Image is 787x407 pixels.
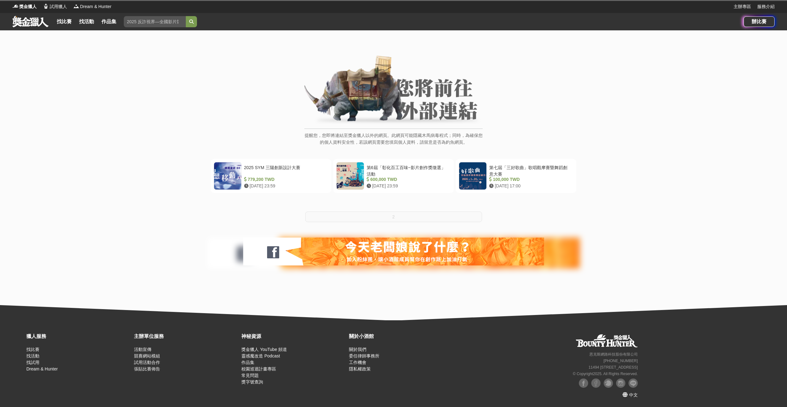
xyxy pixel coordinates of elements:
[349,353,379,358] a: 委任律師事務所
[134,360,160,365] a: 試用活動合作
[456,159,576,193] a: 第七屆「三好歌曲」歌唱觀摩賽暨舞蹈創意大賽 100,000 TWD [DATE] 17:00
[244,176,326,183] div: 779,200 TWD
[134,366,160,371] a: 張貼比賽佈告
[26,353,39,358] a: 找活動
[349,347,366,352] a: 關於我們
[12,3,37,10] a: Logo獎金獵人
[134,347,151,352] a: 活動宣傳
[241,379,263,384] a: 獎字號查詢
[73,3,79,9] img: Logo
[367,176,448,183] div: 600,000 TWD
[304,132,483,152] p: 提醒您，您即將連結至獎金獵人以外的網頁。此網頁可能隱藏木馬病毒程式；同時，為確保您的個人資料安全性，若該網頁需要您填寫個人資料，請留意是否為釣魚網頁。
[243,238,544,265] img: 127fc932-0e2d-47dc-a7d9-3a4a18f96856.jpg
[77,17,96,26] a: 找活動
[241,360,254,365] a: 作品集
[616,379,625,388] img: Instagram
[241,353,280,358] a: 靈感魔改造 Podcast
[744,16,775,27] a: 辦比賽
[304,55,483,125] img: External Link Banner
[349,366,371,371] a: 隱私權政策
[241,373,259,378] a: 常見問題
[134,353,160,358] a: 競賽網站模組
[591,379,601,388] img: Facebook
[73,3,111,10] a: LogoDream & Hunter
[489,176,571,183] div: 100,000 TWD
[244,183,326,189] div: [DATE] 23:59
[244,164,326,176] div: 2025 SYM 三陽創新設計大賽
[124,16,186,27] input: 2025 反詐視界—全國影片競賽
[734,3,751,10] a: 主辦專區
[241,366,276,371] a: 校園巡迴計畫專區
[26,360,39,365] a: 找試用
[305,212,482,222] button: 2
[349,333,454,340] div: 關於小酒館
[349,360,366,365] a: 工作機會
[80,3,111,10] span: Dream & Hunter
[19,3,37,10] span: 獎金獵人
[211,159,331,193] a: 2025 SYM 三陽創新設計大賽 779,200 TWD [DATE] 23:59
[367,183,448,189] div: [DATE] 23:59
[241,333,346,340] div: 神秘資源
[629,392,638,397] span: 中文
[54,17,74,26] a: 找比賽
[489,164,571,176] div: 第七屆「三好歌曲」歌唱觀摩賽暨舞蹈創意大賽
[604,359,638,363] small: [PHONE_NUMBER]
[489,183,571,189] div: [DATE] 17:00
[589,352,638,357] small: 恩克斯網路科技股份有限公司
[43,3,49,9] img: Logo
[26,347,39,352] a: 找比賽
[367,164,448,176] div: 第6屆「彰化百工百味~影片創作獎徵選」活動
[43,3,67,10] a: Logo試用獵人
[333,159,454,193] a: 第6屆「彰化百工百味~影片創作獎徵選」活動 600,000 TWD [DATE] 23:59
[241,347,287,352] a: 獎金獵人 YouTube 頻道
[757,3,775,10] a: 服務介紹
[12,3,19,9] img: Logo
[579,379,588,388] img: Facebook
[588,365,638,370] small: 11494 [STREET_ADDRESS]
[604,379,613,388] img: Plurk
[26,366,58,371] a: Dream & Hunter
[628,379,638,388] img: LINE
[134,333,239,340] div: 主辦單位服務
[26,333,131,340] div: 獵人服務
[573,372,638,376] small: © Copyright 2025 . All Rights Reserved.
[50,3,67,10] span: 試用獵人
[99,17,119,26] a: 作品集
